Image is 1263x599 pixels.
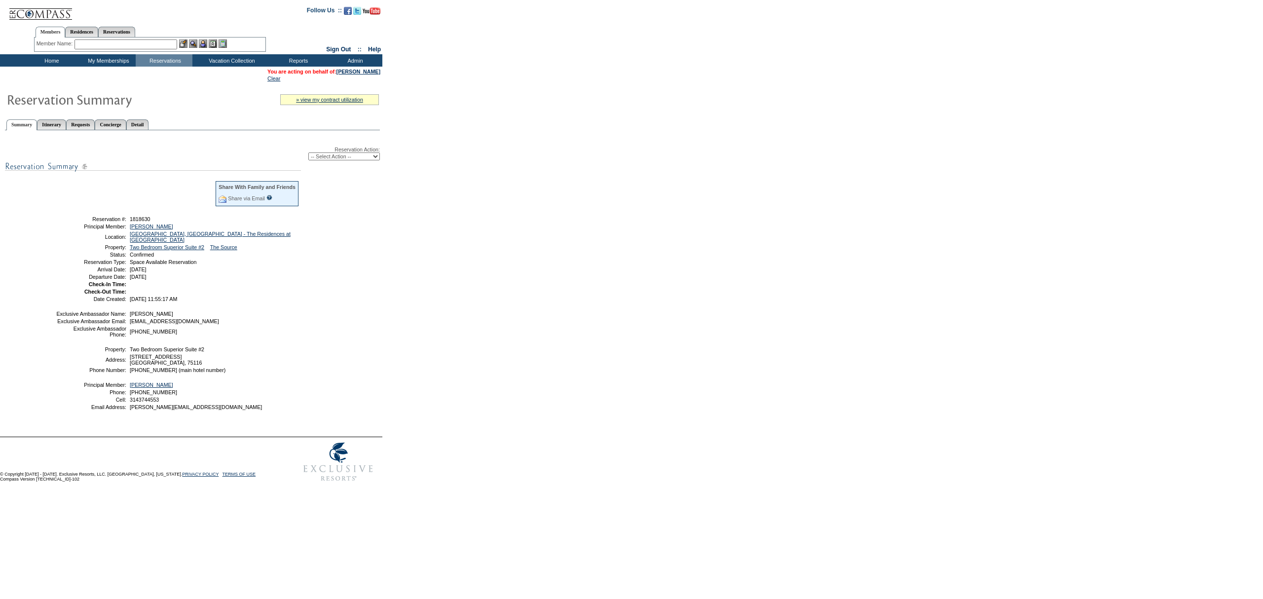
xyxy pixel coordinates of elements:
div: Reservation Action: [5,147,380,160]
td: Departure Date: [56,274,126,280]
td: Reports [269,54,326,67]
a: Members [36,27,66,37]
img: Exclusive Resorts [294,437,382,487]
img: Impersonate [199,39,207,48]
img: View [189,39,197,48]
a: Become our fan on Facebook [344,10,352,16]
img: Reservations [209,39,217,48]
a: Reservations [98,27,135,37]
span: You are acting on behalf of: [267,69,380,75]
span: Two Bedroom Superior Suite #2 [130,346,204,352]
a: Concierge [95,119,126,130]
td: Reservation Type: [56,259,126,265]
span: 3143744553 [130,397,159,403]
a: Itinerary [37,119,66,130]
a: [GEOGRAPHIC_DATA], [GEOGRAPHIC_DATA] - The Residences at [GEOGRAPHIC_DATA] [130,231,291,243]
span: [DATE] [130,274,147,280]
div: Share With Family and Friends [219,184,296,190]
td: Vacation Collection [192,54,269,67]
a: Sign Out [326,46,351,53]
a: [PERSON_NAME] [130,224,173,229]
a: Requests [66,119,95,130]
td: Cell: [56,397,126,403]
td: Principal Member: [56,382,126,388]
span: Space Available Reservation [130,259,196,265]
input: What is this? [266,195,272,200]
td: Arrival Date: [56,266,126,272]
td: Exclusive Ambassador Email: [56,318,126,324]
img: Reservaton Summary [6,89,204,109]
a: Follow us on Twitter [353,10,361,16]
td: Phone Number: [56,367,126,373]
a: TERMS OF USE [223,472,256,477]
a: Residences [65,27,98,37]
td: Email Address: [56,404,126,410]
a: Detail [126,119,149,130]
td: Location: [56,231,126,243]
span: [STREET_ADDRESS] [GEOGRAPHIC_DATA], 75116 [130,354,202,366]
span: [DATE] 11:55:17 AM [130,296,177,302]
img: b_edit.gif [179,39,187,48]
td: Property: [56,244,126,250]
span: [DATE] [130,266,147,272]
td: Property: [56,346,126,352]
td: Exclusive Ambassador Phone: [56,326,126,337]
div: Member Name: [37,39,74,48]
a: Share via Email [228,195,265,201]
td: Phone: [56,389,126,395]
td: Exclusive Ambassador Name: [56,311,126,317]
img: b_calculator.gif [219,39,227,48]
a: The Source [210,244,237,250]
span: [PHONE_NUMBER] [130,329,177,335]
a: Summary [6,119,37,130]
td: Reservations [136,54,192,67]
span: 1818630 [130,216,150,222]
a: Help [368,46,381,53]
img: Subscribe to our YouTube Channel [363,7,380,15]
span: [PHONE_NUMBER] [130,389,177,395]
td: Admin [326,54,382,67]
td: Status: [56,252,126,258]
a: » view my contract utilization [296,97,363,103]
td: My Memberships [79,54,136,67]
a: PRIVACY POLICY [182,472,219,477]
td: Date Created: [56,296,126,302]
strong: Check-Out Time: [84,289,126,295]
td: Principal Member: [56,224,126,229]
a: Two Bedroom Superior Suite #2 [130,244,204,250]
span: [EMAIL_ADDRESS][DOMAIN_NAME] [130,318,219,324]
img: Follow us on Twitter [353,7,361,15]
span: :: [358,46,362,53]
td: Home [22,54,79,67]
td: Reservation #: [56,216,126,222]
a: Clear [267,75,280,81]
td: Follow Us :: [307,6,342,18]
strong: Check-In Time: [89,281,126,287]
a: Subscribe to our YouTube Channel [363,10,380,16]
span: Confirmed [130,252,154,258]
a: [PERSON_NAME] [336,69,380,75]
img: subTtlResSummary.gif [5,160,301,173]
span: [PHONE_NUMBER] (main hotel number) [130,367,225,373]
span: [PERSON_NAME] [130,311,173,317]
span: [PERSON_NAME][EMAIL_ADDRESS][DOMAIN_NAME] [130,404,262,410]
a: [PERSON_NAME] [130,382,173,388]
img: Become our fan on Facebook [344,7,352,15]
td: Address: [56,354,126,366]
